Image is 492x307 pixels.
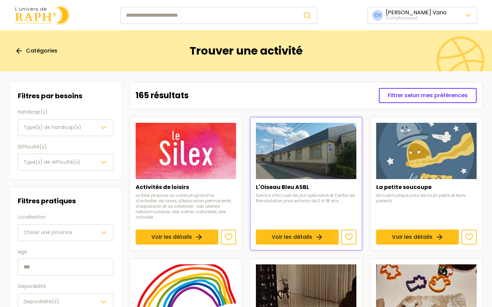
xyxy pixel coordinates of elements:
[190,44,303,57] h1: Trouver une activité
[18,248,113,256] label: Age
[18,282,113,291] label: Disponibilité
[462,230,477,245] button: Ajouter aux favoris
[136,90,189,101] p: 165 résultats
[26,47,57,55] span: Catégories
[15,5,70,25] img: Univers de Raph logo
[368,7,477,24] button: CV[PERSON_NAME] VanoCompte parent
[24,159,80,165] span: Type(s) de difficulté(s)
[386,9,431,16] span: [PERSON_NAME]
[24,298,59,305] span: Disponibilité(s)
[18,119,113,136] button: Type(s) de handicap(s)
[379,88,477,103] button: Filtrer selon mes préférences
[18,90,113,101] h3: Filtres par besoins
[386,15,447,21] div: Compte parent
[388,91,468,100] span: Filtrer selon mes préférences
[256,230,339,245] a: Voir les détails
[341,230,356,245] button: Ajouter aux favoris
[15,47,57,55] a: Catégories
[136,230,218,245] a: Voir les détails
[18,154,113,171] button: Type(s) de difficulté(s)
[18,108,113,116] label: Handicap(s)
[24,124,81,131] span: Type(s) de handicap(s)
[18,195,113,206] h3: Filtres pratiques
[372,10,383,21] span: CV
[18,224,113,241] button: Choisir une province
[376,230,459,245] a: Voir les détails
[433,9,447,16] span: Vano
[24,229,72,236] span: Choisir une province
[18,213,113,221] label: Localisation
[221,230,236,245] button: Ajouter aux favoris
[298,7,317,24] button: Rechercher
[18,143,113,151] label: Difficulté(s)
